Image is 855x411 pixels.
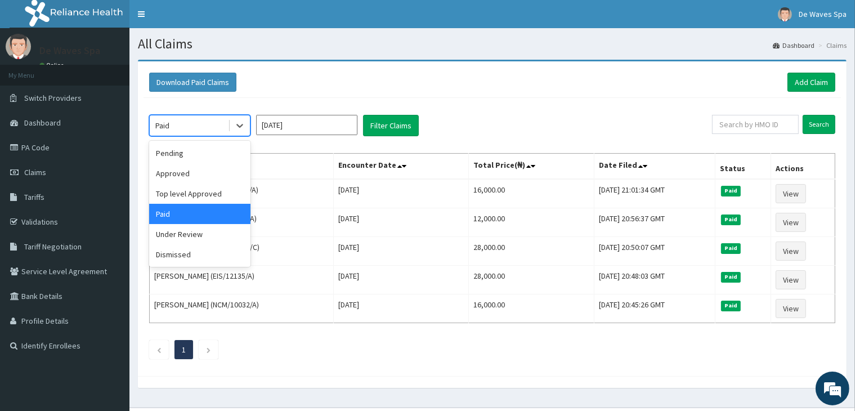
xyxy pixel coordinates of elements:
div: Minimize live chat window [185,6,212,33]
th: Date Filed [594,154,715,180]
td: [DATE] 20:48:03 GMT [594,266,715,294]
span: Tariffs [24,192,44,202]
th: Total Price(₦) [469,154,594,180]
a: View [776,270,806,289]
th: Actions [771,154,835,180]
input: Search by HMO ID [712,115,799,134]
img: User Image [6,34,31,59]
th: Status [715,154,771,180]
img: User Image [778,7,792,21]
textarea: Type your message and hit 'Enter' [6,284,214,323]
a: View [776,242,806,261]
a: Page 1 is your current page [182,345,186,355]
td: 16,000.00 [469,294,594,323]
li: Claims [816,41,847,50]
a: Online [39,61,66,69]
td: 28,000.00 [469,237,594,266]
div: Paid [155,120,169,131]
span: Dashboard [24,118,61,128]
div: Chat with us now [59,63,189,78]
td: [DATE] [333,294,468,323]
div: Paid [149,204,250,224]
p: De Waves Spa [39,46,100,56]
td: [DATE] 21:01:34 GMT [594,179,715,208]
span: Switch Providers [24,93,82,103]
td: 16,000.00 [469,179,594,208]
span: Paid [721,186,741,196]
th: Encounter Date [333,154,468,180]
h1: All Claims [138,37,847,51]
div: Top level Approved [149,184,250,204]
a: View [776,299,806,318]
td: [DATE] [333,179,468,208]
input: Search [803,115,835,134]
span: De Waves Spa [799,9,847,19]
td: [DATE] 20:50:07 GMT [594,237,715,266]
span: Paid [721,301,741,311]
button: Download Paid Claims [149,73,236,92]
a: View [776,184,806,203]
button: Filter Claims [363,115,419,136]
a: Previous page [156,345,162,355]
td: [DATE] [333,266,468,294]
div: Approved [149,163,250,184]
td: [DATE] [333,237,468,266]
td: [PERSON_NAME] (EIS/12135/A) [150,266,334,294]
a: Next page [206,345,211,355]
div: Pending [149,143,250,163]
div: Dismissed [149,244,250,265]
a: Add Claim [787,73,835,92]
span: Paid [721,215,741,225]
a: View [776,213,806,232]
td: 12,000.00 [469,208,594,237]
img: d_794563401_company_1708531726252_794563401 [21,56,46,84]
td: 28,000.00 [469,266,594,294]
span: Paid [721,272,741,282]
span: Claims [24,167,46,177]
a: Dashboard [773,41,814,50]
span: Tariff Negotiation [24,242,82,252]
input: Select Month and Year [256,115,357,135]
td: [DATE] [333,208,468,237]
span: Paid [721,243,741,253]
td: [DATE] 20:56:37 GMT [594,208,715,237]
div: Under Review [149,224,250,244]
span: We're online! [65,130,155,244]
td: [PERSON_NAME] (NCM/10032/A) [150,294,334,323]
td: [DATE] 20:45:26 GMT [594,294,715,323]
